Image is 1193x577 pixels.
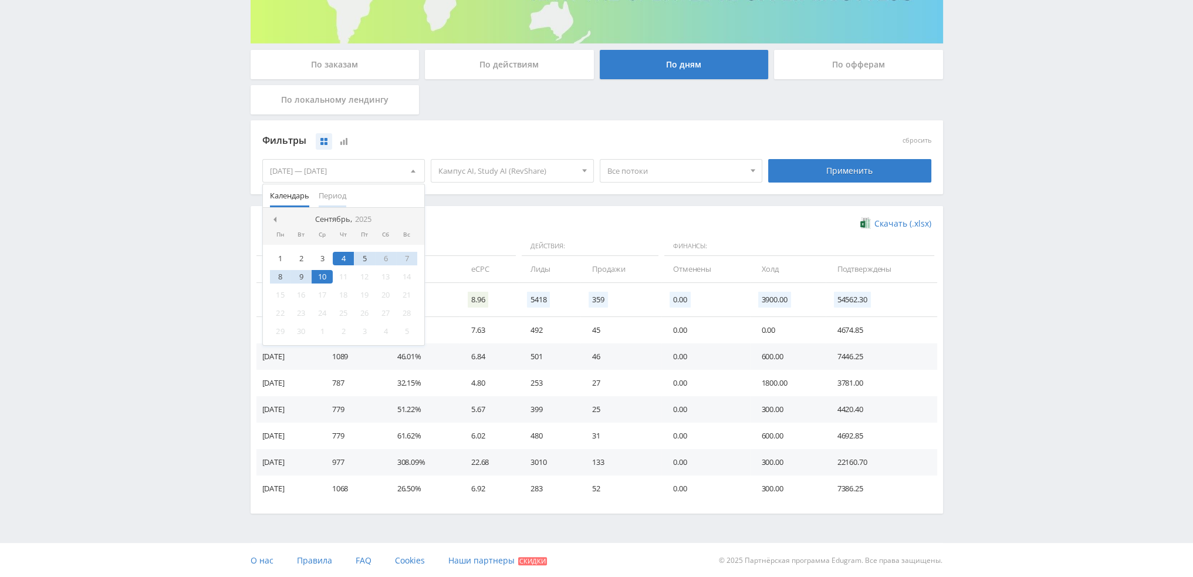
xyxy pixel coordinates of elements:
[860,217,870,229] img: xlsx
[661,449,749,475] td: 0.00
[580,423,661,449] td: 31
[375,306,396,320] div: 27
[834,292,871,308] span: 54562.30
[396,252,417,265] div: 7
[312,270,333,284] div: 10
[256,317,320,343] td: [DATE]
[320,343,386,370] td: 1089
[519,423,580,449] td: 480
[768,159,931,183] div: Применить
[256,370,320,396] td: [DATE]
[519,396,580,423] td: 399
[314,184,351,207] button: Период
[262,132,763,150] div: Фильтры
[580,343,661,370] td: 46
[251,85,420,114] div: По локальному лендингу
[395,555,425,566] span: Cookies
[459,449,519,475] td: 22.68
[354,288,375,302] div: 19
[519,256,580,282] td: Лиды
[527,292,550,308] span: 5418
[354,325,375,338] div: 3
[256,475,320,502] td: [DATE]
[386,475,459,502] td: 26.50%
[826,475,937,502] td: 7386.25
[903,137,931,144] button: сбросить
[256,343,320,370] td: [DATE]
[256,396,320,423] td: [DATE]
[320,449,386,475] td: 977
[312,288,333,302] div: 17
[661,475,749,502] td: 0.00
[333,325,354,338] div: 2
[354,252,375,265] div: 5
[826,449,937,475] td: 22160.70
[375,252,396,265] div: 6
[270,306,291,320] div: 22
[664,237,934,257] span: Финансы:
[290,270,312,284] div: 9
[459,256,519,282] td: eCPC
[661,343,749,370] td: 0.00
[459,370,519,396] td: 4.80
[333,288,354,302] div: 18
[750,343,826,370] td: 600.00
[290,252,312,265] div: 2
[396,270,417,284] div: 14
[459,475,519,502] td: 6.92
[750,475,826,502] td: 300.00
[874,219,931,228] span: Скачать (.xlsx)
[661,423,749,449] td: 0.00
[333,270,354,284] div: 11
[600,50,769,79] div: По дням
[256,283,320,317] td: Итого:
[290,231,312,238] div: Вт
[425,50,594,79] div: По действиям
[826,317,937,343] td: 4674.85
[448,555,515,566] span: Наши партнеры
[396,306,417,320] div: 28
[256,423,320,449] td: [DATE]
[263,160,425,182] div: [DATE] — [DATE]
[320,396,386,423] td: 779
[270,325,291,338] div: 29
[354,270,375,284] div: 12
[519,475,580,502] td: 283
[256,256,320,282] td: Дата
[355,215,371,224] i: 2025
[468,292,488,308] span: 8.96
[522,237,658,257] span: Действия:
[661,370,749,396] td: 0.00
[607,160,745,182] span: Все потоки
[251,50,420,79] div: По заказам
[354,306,375,320] div: 26
[386,423,459,449] td: 61.62%
[375,288,396,302] div: 20
[290,306,312,320] div: 23
[438,160,576,182] span: Кампус AI, Study AI (RevShare)
[519,370,580,396] td: 253
[580,449,661,475] td: 133
[826,370,937,396] td: 3781.00
[297,555,332,566] span: Правила
[320,475,386,502] td: 1068
[459,423,519,449] td: 6.02
[375,270,396,284] div: 13
[270,270,291,284] div: 8
[320,370,386,396] td: 787
[750,256,826,282] td: Холд
[333,252,354,265] div: 4
[312,325,333,338] div: 1
[312,306,333,320] div: 24
[459,396,519,423] td: 5.67
[826,423,937,449] td: 4692.85
[860,218,931,230] a: Скачать (.xlsx)
[265,184,314,207] button: Календарь
[589,292,608,308] span: 359
[333,306,354,320] div: 25
[312,252,333,265] div: 3
[826,256,937,282] td: Подтверждены
[270,252,291,265] div: 1
[375,231,396,238] div: Сб
[354,231,375,238] div: Пт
